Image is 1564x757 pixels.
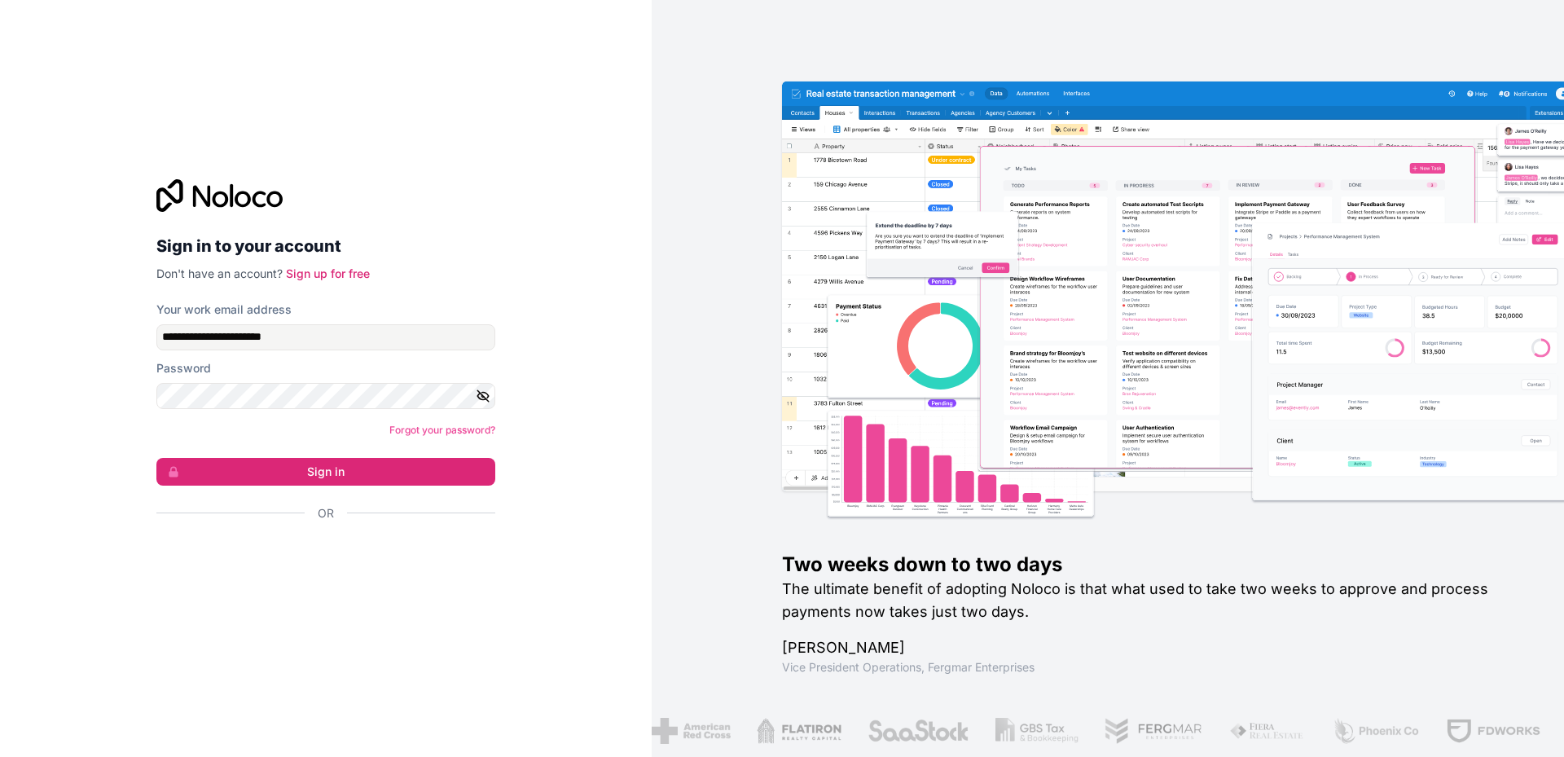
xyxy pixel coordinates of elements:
h1: Vice President Operations , Fergmar Enterprises [782,659,1512,676]
img: /assets/gbstax-C-GtDUiK.png [994,718,1077,744]
img: /assets/saastock-C6Zbiodz.png [865,718,968,744]
img: /assets/fiera-fwj2N5v4.png [1228,718,1304,744]
img: /assets/american-red-cross-BAupjrZR.png [650,718,729,744]
button: Sign in [156,458,495,486]
label: Password [156,360,211,376]
input: Email address [156,324,495,350]
img: /assets/flatiron-C8eUkumj.png [755,718,840,744]
span: Or [318,505,334,522]
img: /assets/phoenix-BREaitsQ.png [1330,718,1418,744]
iframe: Sign in with Google Button [148,539,490,575]
a: Sign up for free [286,266,370,280]
span: Don't have an account? [156,266,283,280]
h1: [PERSON_NAME] [782,636,1512,659]
label: Your work email address [156,301,292,318]
a: Forgot your password? [389,424,495,436]
img: /assets/fergmar-CudnrXN5.png [1102,718,1202,744]
h1: Two weeks down to two days [782,552,1512,578]
input: Password [156,383,495,409]
h2: The ultimate benefit of adopting Noloco is that what used to take two weeks to approve and proces... [782,578,1512,623]
h2: Sign in to your account [156,231,495,261]
img: /assets/fdworks-Bi04fVtw.png [1443,718,1539,744]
